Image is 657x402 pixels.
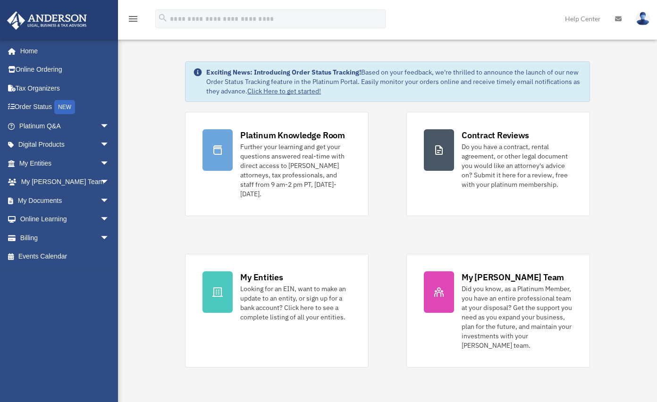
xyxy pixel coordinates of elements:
strong: Exciting News: Introducing Order Status Tracking! [206,68,361,76]
a: Online Learningarrow_drop_down [7,210,124,229]
a: Billingarrow_drop_down [7,228,124,247]
a: Tax Organizers [7,79,124,98]
a: Home [7,42,119,60]
div: Based on your feedback, we're thrilled to announce the launch of our new Order Status Tracking fe... [206,67,582,96]
a: My [PERSON_NAME] Teamarrow_drop_down [7,173,124,192]
a: My Entities Looking for an EIN, want to make an update to an entity, or sign up for a bank accoun... [185,254,369,368]
span: arrow_drop_down [100,135,119,155]
div: Platinum Knowledge Room [240,129,345,141]
div: My [PERSON_NAME] Team [462,271,564,283]
a: Order StatusNEW [7,98,124,117]
a: Click Here to get started! [247,87,321,95]
a: Digital Productsarrow_drop_down [7,135,124,154]
span: arrow_drop_down [100,117,119,136]
a: Events Calendar [7,247,124,266]
a: menu [127,17,139,25]
img: Anderson Advisors Platinum Portal [4,11,90,30]
a: Contract Reviews Do you have a contract, rental agreement, or other legal document you would like... [406,112,590,216]
i: search [158,13,168,23]
span: arrow_drop_down [100,173,119,192]
div: Looking for an EIN, want to make an update to an entity, or sign up for a bank account? Click her... [240,284,351,322]
span: arrow_drop_down [100,154,119,173]
div: My Entities [240,271,283,283]
a: Platinum Knowledge Room Further your learning and get your questions answered real-time with dire... [185,112,369,216]
span: arrow_drop_down [100,191,119,210]
span: arrow_drop_down [100,210,119,229]
span: arrow_drop_down [100,228,119,248]
a: My Documentsarrow_drop_down [7,191,124,210]
a: Platinum Q&Aarrow_drop_down [7,117,124,135]
div: Do you have a contract, rental agreement, or other legal document you would like an attorney's ad... [462,142,573,189]
a: My Entitiesarrow_drop_down [7,154,124,173]
a: My [PERSON_NAME] Team Did you know, as a Platinum Member, you have an entire professional team at... [406,254,590,368]
div: Contract Reviews [462,129,529,141]
img: User Pic [636,12,650,25]
i: menu [127,13,139,25]
div: Further your learning and get your questions answered real-time with direct access to [PERSON_NAM... [240,142,351,199]
div: Did you know, as a Platinum Member, you have an entire professional team at your disposal? Get th... [462,284,573,350]
a: Online Ordering [7,60,124,79]
div: NEW [54,100,75,114]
